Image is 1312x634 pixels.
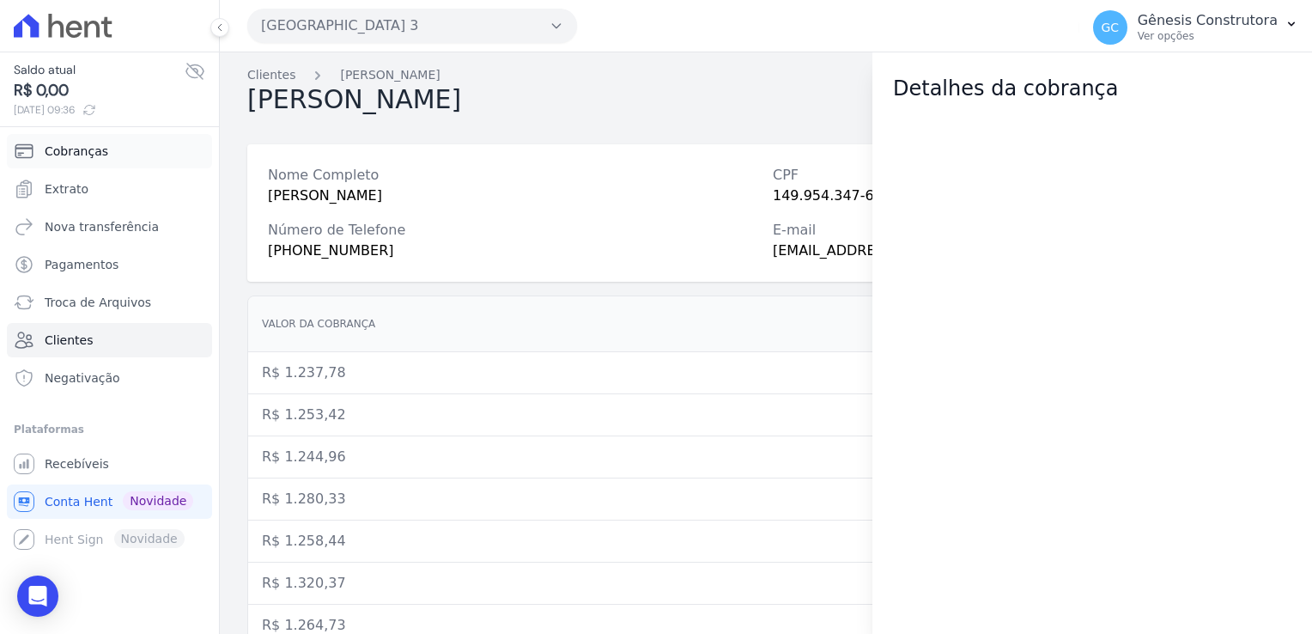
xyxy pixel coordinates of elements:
[45,294,151,311] span: Troca de Arquivos
[7,323,212,357] a: Clientes
[247,66,1285,84] nav: Breadcrumb
[248,296,938,352] th: Valor da cobrança
[773,241,1264,261] div: [EMAIL_ADDRESS][DOMAIN_NAME]
[773,220,1264,241] div: E-mail
[7,172,212,206] a: Extrato
[45,218,159,235] span: Nova transferência
[7,134,212,168] a: Cobranças
[45,180,88,198] span: Extrato
[1079,3,1312,52] button: GC Gênesis Construtora Ver opções
[248,563,938,605] td: R$ 1.320,37
[340,66,440,84] a: [PERSON_NAME]
[248,521,938,563] td: R$ 1.258,44
[268,220,759,241] div: Número de Telefone
[248,479,938,521] td: R$ 1.280,33
[247,66,295,84] a: Clientes
[1138,29,1278,43] p: Ver opções
[248,352,938,394] td: R$ 1.237,78
[14,79,185,102] span: R$ 0,00
[268,241,759,261] div: [PHONE_NUMBER]
[7,485,212,519] a: Conta Hent Novidade
[247,9,577,43] button: [GEOGRAPHIC_DATA] 3
[14,134,205,557] nav: Sidebar
[773,165,1264,186] div: CPF
[7,210,212,244] a: Nova transferência
[1138,12,1278,29] p: Gênesis Construtora
[14,61,185,79] span: Saldo atual
[45,369,120,387] span: Negativação
[45,143,108,160] span: Cobranças
[247,84,461,117] h2: [PERSON_NAME]
[893,73,1291,104] h2: Detalhes da cobrança
[268,186,759,206] div: [PERSON_NAME]
[248,394,938,436] td: R$ 1.253,42
[123,491,193,510] span: Novidade
[45,455,109,472] span: Recebíveis
[7,285,212,320] a: Troca de Arquivos
[45,256,118,273] span: Pagamentos
[14,102,185,118] span: [DATE] 09:36
[773,186,1264,206] div: 149.954.347-63
[45,493,112,510] span: Conta Hent
[7,247,212,282] a: Pagamentos
[14,419,205,440] div: Plataformas
[7,447,212,481] a: Recebíveis
[268,165,759,186] div: Nome Completo
[1101,21,1119,34] span: GC
[45,332,93,349] span: Clientes
[248,436,938,479] td: R$ 1.244,96
[17,576,58,617] div: Open Intercom Messenger
[7,361,212,395] a: Negativação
